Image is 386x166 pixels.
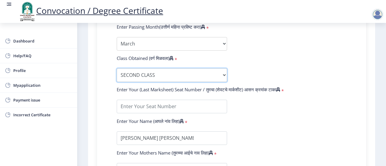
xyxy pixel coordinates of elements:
span: Incorrect Certificate [13,111,72,118]
a: Convocation / Degree Certificate [18,5,163,16]
span: Myapplication [13,82,72,89]
span: Help/FAQ [13,52,72,59]
img: logo [18,1,36,22]
label: Enter Your (Last Marksheet) Seat Number / तुमचा (शेवटचे मार्कशीट) आसन क्रमांक टाका [117,86,280,92]
span: Dashboard [13,37,72,45]
span: Profile [13,67,72,74]
label: Enter Your Name (आपले नांव लिहा) [117,118,184,124]
input: Enter Your Name [117,131,227,145]
label: Enter Your Mothers Name (तुमच्या आईचे नाव लिहा) [117,150,213,156]
label: Enter Passing Month(उत्तीर्ण महिना प्रविष्ट करा) [117,24,205,30]
input: Enter Your Seat Number [117,100,227,113]
label: Class Obtained (वर्ग मिळवला) [117,55,173,61]
span: Payment issue [13,96,72,104]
